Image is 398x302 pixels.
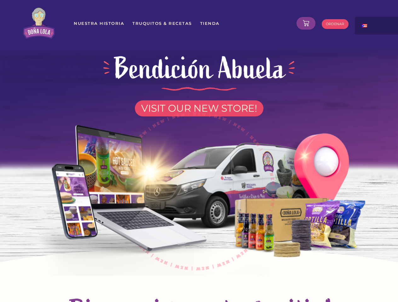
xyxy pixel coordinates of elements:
[326,22,344,26] span: ORDENAR
[322,19,349,29] a: ORDENAR
[73,18,124,29] a: Nuestra Historia
[161,87,237,91] img: divider
[73,18,292,29] nav: Menu
[132,18,192,29] a: Truquitos & Recetas
[361,24,367,28] img: Spanish
[200,18,220,29] a: Tienda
